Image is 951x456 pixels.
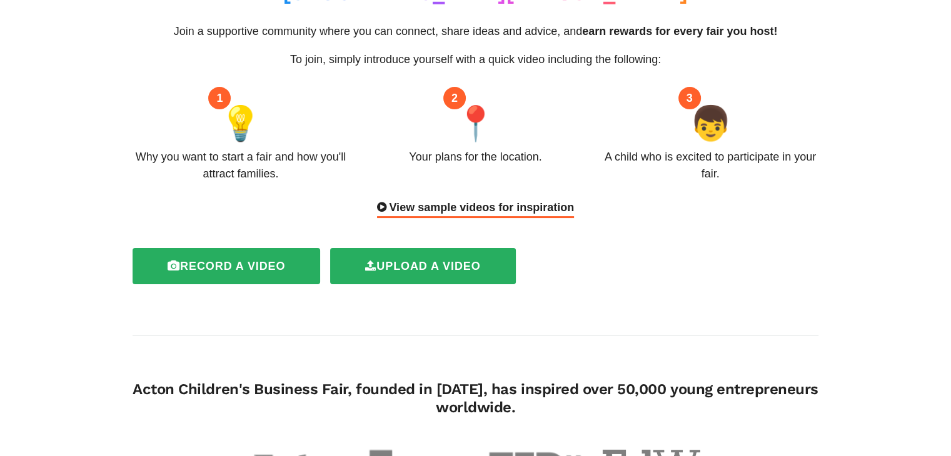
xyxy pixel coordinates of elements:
[678,87,701,109] div: 3
[208,87,231,109] div: 1
[455,98,496,149] span: 📍
[582,25,777,37] span: earn rewards for every fair you host!
[133,51,818,68] p: To join, simply introduce yourself with a quick video including the following:
[133,149,349,182] div: Why you want to start a fair and how you'll attract families.
[602,149,818,182] div: A child who is excited to participate in your fair.
[443,87,466,109] div: 2
[690,98,732,149] span: 👦
[133,380,818,416] h4: Acton Children's Business Fair, founded in [DATE], has inspired over 50,000 young entrepreneurs w...
[377,199,574,218] div: View sample videos for inspiration
[133,248,320,284] label: Record a video
[409,149,541,166] div: Your plans for the location.
[219,98,261,149] span: 💡
[133,23,818,40] p: Join a supportive community where you can connect, share ideas and advice, and
[330,248,515,284] label: Upload a video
